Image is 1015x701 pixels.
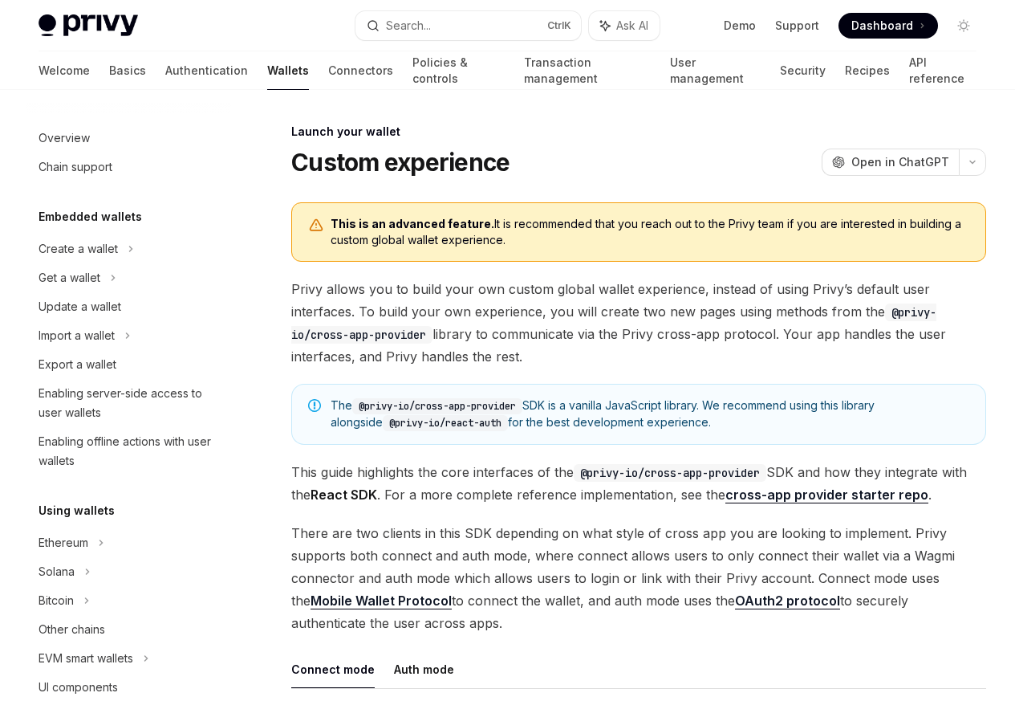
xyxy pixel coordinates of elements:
[845,51,890,90] a: Recipes
[308,399,321,412] svg: Note
[394,650,454,688] button: Auth mode
[291,461,986,506] span: This guide highlights the core interfaces of the SDK and how they integrate with the . For a more...
[851,18,913,34] span: Dashboard
[725,487,928,503] a: cross-app provider starter repo
[39,562,75,581] div: Solana
[39,207,142,226] h5: Embedded wallets
[725,487,928,503] strong: cross-app provider starter repo
[780,51,826,90] a: Security
[39,678,118,697] div: UI components
[412,51,505,90] a: Policies & controls
[291,148,510,177] h1: Custom experience
[331,217,494,230] b: This is an advanced feature.
[311,593,452,609] a: Mobile Wallet Protocol
[386,16,431,35] div: Search...
[39,14,138,37] img: light logo
[822,149,959,176] button: Open in ChatGPT
[26,379,231,427] a: Enabling server-side access to user wallets
[851,154,949,170] span: Open in ChatGPT
[291,124,986,140] div: Launch your wallet
[352,398,522,414] code: @privy-io/cross-app-provider
[291,650,375,688] button: Connect mode
[26,292,231,321] a: Update a wallet
[838,13,938,39] a: Dashboard
[39,591,74,610] div: Bitcoin
[39,326,115,345] div: Import a wallet
[909,51,976,90] a: API reference
[574,464,766,482] code: @privy-io/cross-app-provider
[311,487,377,503] strong: React SDK
[39,649,133,668] div: EVM smart wallets
[39,501,115,520] h5: Using wallets
[39,128,90,148] div: Overview
[951,13,976,39] button: Toggle dark mode
[547,19,571,32] span: Ctrl K
[775,18,819,34] a: Support
[308,218,324,234] svg: Warning
[291,522,986,634] span: There are two clients in this SDK depending on what style of cross app you are looking to impleme...
[670,51,761,90] a: User management
[26,350,231,379] a: Export a wallet
[331,397,969,431] span: The SDK is a vanilla JavaScript library. We recommend using this library alongside for the best d...
[39,384,221,422] div: Enabling server-side access to user wallets
[355,11,581,40] button: Search...CtrlK
[328,51,393,90] a: Connectors
[39,51,90,90] a: Welcome
[267,51,309,90] a: Wallets
[735,593,840,609] a: OAuth2 protocol
[39,239,118,259] div: Create a wallet
[724,18,756,34] a: Demo
[39,268,100,287] div: Get a wallet
[616,18,648,34] span: Ask AI
[331,216,969,248] span: It is recommended that you reach out to the Privy team if you are interested in building a custom...
[39,157,112,177] div: Chain support
[26,124,231,153] a: Overview
[26,153,231,181] a: Chain support
[589,11,660,40] button: Ask AI
[39,297,121,316] div: Update a wallet
[26,615,231,644] a: Other chains
[39,432,221,471] div: Enabling offline actions with user wallets
[26,427,231,475] a: Enabling offline actions with user wallets
[524,51,652,90] a: Transaction management
[109,51,146,90] a: Basics
[39,620,105,639] div: Other chains
[39,533,88,552] div: Ethereum
[291,278,986,368] span: Privy allows you to build your own custom global wallet experience, instead of using Privy’s defa...
[165,51,248,90] a: Authentication
[39,355,116,374] div: Export a wallet
[383,415,508,431] code: @privy-io/react-auth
